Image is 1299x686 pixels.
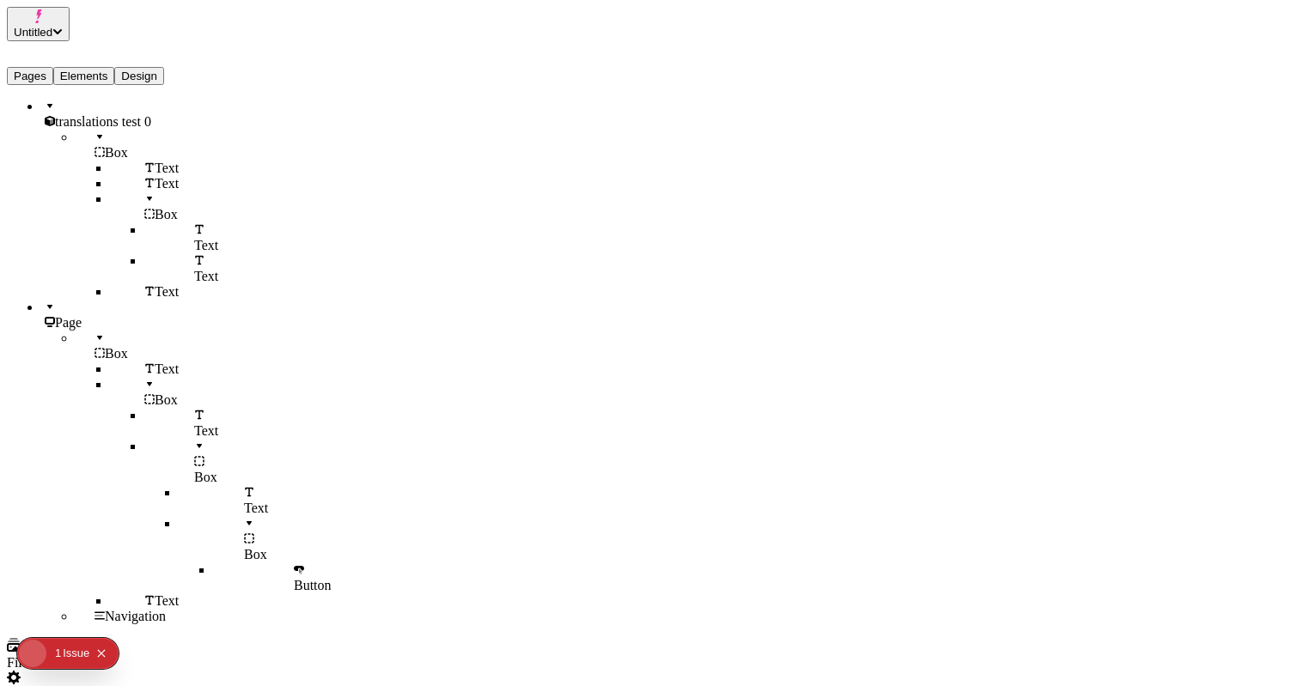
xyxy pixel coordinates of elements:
button: Design [114,67,164,85]
span: Text [194,423,218,438]
button: Untitled [7,7,70,41]
span: Box [155,207,178,222]
span: Text [155,593,179,608]
span: Navigation [105,609,166,623]
span: Text [155,161,179,175]
span: translations test 0 [55,114,151,129]
button: Pages [7,67,53,85]
span: Text [155,361,179,376]
p: Cookie Test Route [7,14,251,29]
span: Box [194,470,217,484]
span: Text [244,501,268,515]
span: Button [294,578,332,592]
span: Box [105,346,128,361]
button: Elements [53,67,115,85]
span: Box [105,145,128,160]
span: Text [155,284,179,299]
span: Box [155,392,178,407]
span: Text [194,238,218,252]
span: Box [244,547,267,562]
span: Untitled [14,26,52,39]
div: Files [7,655,213,671]
span: Text [194,269,218,283]
span: Page [55,315,82,330]
span: Text [155,176,179,191]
